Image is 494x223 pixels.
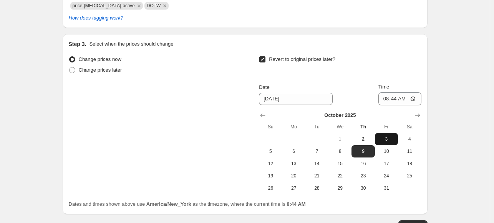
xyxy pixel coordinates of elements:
button: Monday October 27 2025 [282,182,305,194]
button: Wednesday October 8 2025 [328,145,351,157]
span: Fr [378,124,395,130]
h2: Step 3. [69,40,86,48]
button: Show previous month, September 2025 [257,110,268,121]
button: Remove price-change-job-active [136,2,143,9]
span: 24 [378,173,395,179]
span: 19 [262,173,279,179]
button: Thursday October 23 2025 [351,170,375,182]
span: Sa [401,124,418,130]
span: 7 [308,148,325,154]
span: price-change-job-active [73,3,135,8]
span: We [332,124,348,130]
button: Today Thursday October 2 2025 [351,133,375,145]
span: Th [355,124,371,130]
button: Thursday October 16 2025 [351,157,375,170]
span: Su [262,124,279,130]
button: Wednesday October 22 2025 [328,170,351,182]
span: Change prices now [79,56,121,62]
span: 10 [378,148,395,154]
span: 28 [308,185,325,191]
span: 18 [401,161,418,167]
span: 6 [285,148,302,154]
a: How does tagging work? [69,15,123,21]
span: 22 [332,173,348,179]
th: Sunday [259,121,282,133]
button: Friday October 17 2025 [375,157,398,170]
button: Saturday October 25 2025 [398,170,421,182]
span: 25 [401,173,418,179]
span: 9 [355,148,371,154]
span: 8 [332,148,348,154]
button: Tuesday October 14 2025 [305,157,328,170]
input: 10/2/2025 [259,93,333,105]
button: Tuesday October 21 2025 [305,170,328,182]
button: Friday October 3 2025 [375,133,398,145]
span: Tu [308,124,325,130]
button: Tuesday October 28 2025 [305,182,328,194]
button: Monday October 20 2025 [282,170,305,182]
span: 27 [285,185,302,191]
span: 29 [332,185,348,191]
button: Thursday October 30 2025 [351,182,375,194]
span: 3 [378,136,395,142]
button: Friday October 31 2025 [375,182,398,194]
span: 31 [378,185,395,191]
button: Wednesday October 1 2025 [328,133,351,145]
button: Friday October 10 2025 [375,145,398,157]
th: Saturday [398,121,421,133]
span: 4 [401,136,418,142]
span: 16 [355,161,371,167]
button: Wednesday October 29 2025 [328,182,351,194]
button: Saturday October 11 2025 [398,145,421,157]
button: Monday October 13 2025 [282,157,305,170]
span: 5 [262,148,279,154]
span: Change prices later [79,67,122,73]
th: Tuesday [305,121,328,133]
th: Wednesday [328,121,351,133]
button: Thursday October 9 2025 [351,145,375,157]
th: Friday [375,121,398,133]
th: Thursday [351,121,375,133]
span: 12 [262,161,279,167]
button: Remove DOTW [161,2,168,9]
b: 8:44 AM [287,201,305,207]
button: Sunday October 5 2025 [259,145,282,157]
button: Wednesday October 15 2025 [328,157,351,170]
span: DOTW [147,3,161,8]
span: 15 [332,161,348,167]
b: America/New_York [146,201,191,207]
span: Revert to original prices later? [269,56,335,62]
span: Date [259,84,269,90]
input: 12:00 [378,92,421,105]
button: Monday October 6 2025 [282,145,305,157]
span: 13 [285,161,302,167]
span: 14 [308,161,325,167]
button: Show next month, November 2025 [412,110,423,121]
span: 21 [308,173,325,179]
button: Sunday October 26 2025 [259,182,282,194]
p: Select when the prices should change [89,40,173,48]
span: 2 [355,136,371,142]
span: 1 [332,136,348,142]
button: Friday October 24 2025 [375,170,398,182]
span: 26 [262,185,279,191]
span: 17 [378,161,395,167]
button: Saturday October 18 2025 [398,157,421,170]
button: Sunday October 12 2025 [259,157,282,170]
button: Saturday October 4 2025 [398,133,421,145]
th: Monday [282,121,305,133]
span: 11 [401,148,418,154]
button: Tuesday October 7 2025 [305,145,328,157]
span: 30 [355,185,371,191]
button: Sunday October 19 2025 [259,170,282,182]
span: Time [378,84,389,90]
span: Dates and times shown above use as the timezone, where the current time is [69,201,306,207]
span: Mo [285,124,302,130]
span: 20 [285,173,302,179]
span: 23 [355,173,371,179]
